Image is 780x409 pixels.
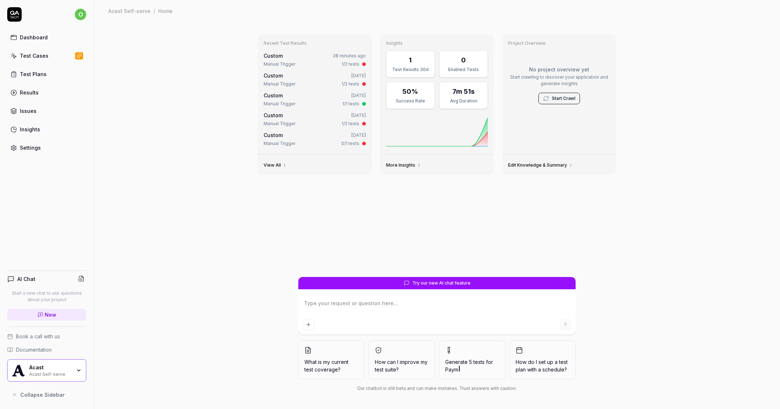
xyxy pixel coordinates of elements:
[351,93,366,98] time: [DATE]
[342,81,359,87] div: 1/2 tests
[516,358,569,373] span: How do I set up a test plan with a schedule?
[7,141,86,155] a: Settings
[341,140,359,147] div: 0/1 tests
[108,7,151,14] div: Acast Self-serve
[333,53,366,58] time: 28 minutes ago
[351,132,366,138] time: [DATE]
[75,9,86,20] span: o
[20,52,48,60] div: Test Cases
[7,30,86,44] a: Dashboard
[508,66,610,73] p: No project overview yet
[16,346,52,353] span: Documentation
[342,101,359,107] div: 1/1 tests
[342,61,359,67] div: 1/2 tests
[369,340,435,379] button: How can I improve my test suite?
[303,319,314,330] button: Add attachment
[412,280,471,286] span: Try our new AI chat feature
[20,89,39,96] div: Results
[7,122,86,136] a: Insights
[264,112,283,118] span: Custom
[12,364,25,377] img: Acast Logo
[391,98,430,104] div: Success Rate
[508,162,573,168] a: Edit Knowledge & Summary
[444,98,483,104] div: Avg Duration
[7,333,86,340] a: Book a call with us
[508,74,610,87] p: Start crawling to discover your application and generate insights
[452,87,474,96] div: 7m 51s
[7,67,86,81] a: Test Plans
[375,358,429,373] span: How can I improve my test suite?
[262,70,367,89] a: Custom[DATE]Manual Trigger1/2 tests
[386,40,488,46] h3: Insights
[386,162,421,168] a: More Insights
[262,110,367,128] a: Custom[DATE]Manual Trigger1/2 tests
[262,130,367,148] a: Custom[DATE]Manual Trigger0/1 tests
[16,333,60,340] span: Book a call with us
[351,73,366,78] time: [DATE]
[264,92,283,98] span: Custom
[45,311,56,318] span: New
[20,126,40,133] div: Insights
[552,95,575,102] a: Start Crawl
[7,309,86,321] a: New
[264,140,295,147] div: Manual Trigger
[153,7,155,14] div: /
[29,371,71,377] div: Acast Self-serve
[158,7,173,14] div: Home
[409,55,412,65] div: 1
[510,340,576,379] button: How do I set up a test plan with a schedule?
[29,364,71,371] div: Acast
[445,358,499,373] span: Generate 5 tests for
[264,40,366,46] h3: Recent Test Results
[298,385,576,392] div: Our chatbot is still beta and can make mistakes. Trust answers with caution.
[264,101,295,107] div: Manual Trigger
[342,120,359,127] div: 1/2 tests
[262,50,367,69] a: Custom28 minutes agoManual Trigger1/2 tests
[264,53,283,59] span: Custom
[298,340,364,379] button: What is my current test coverage?
[20,34,48,41] div: Dashboard
[391,66,430,73] div: Test Results 30d
[445,366,458,373] span: Paym
[7,290,86,303] p: Start a new chat to ask questions about your project
[304,358,358,373] span: What is my current test coverage?
[264,61,295,67] div: Manual Trigger
[20,70,47,78] div: Test Plans
[264,120,295,127] div: Manual Trigger
[264,72,283,79] span: Custom
[75,7,86,22] button: o
[444,66,483,73] div: Enabled Tests
[20,391,65,399] span: Collapse Sidebar
[17,275,35,283] h4: AI Chat
[7,104,86,118] a: Issues
[508,40,610,46] h3: Project Overview
[7,359,86,382] button: Acast LogoAcastAcast Self-serve
[439,340,505,379] button: Generate 5 tests forPaym
[264,81,295,87] div: Manual Trigger
[461,55,466,65] div: 0
[7,346,86,353] a: Documentation
[7,85,86,100] a: Results
[20,144,41,151] div: Settings
[20,107,36,115] div: Issues
[7,49,86,63] a: Test Cases
[264,132,283,138] span: Custom
[7,387,86,402] button: Collapse Sidebar
[402,87,418,96] div: 50%
[264,162,287,168] a: View All
[262,90,367,109] a: Custom[DATE]Manual Trigger1/1 tests
[351,113,366,118] time: [DATE]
